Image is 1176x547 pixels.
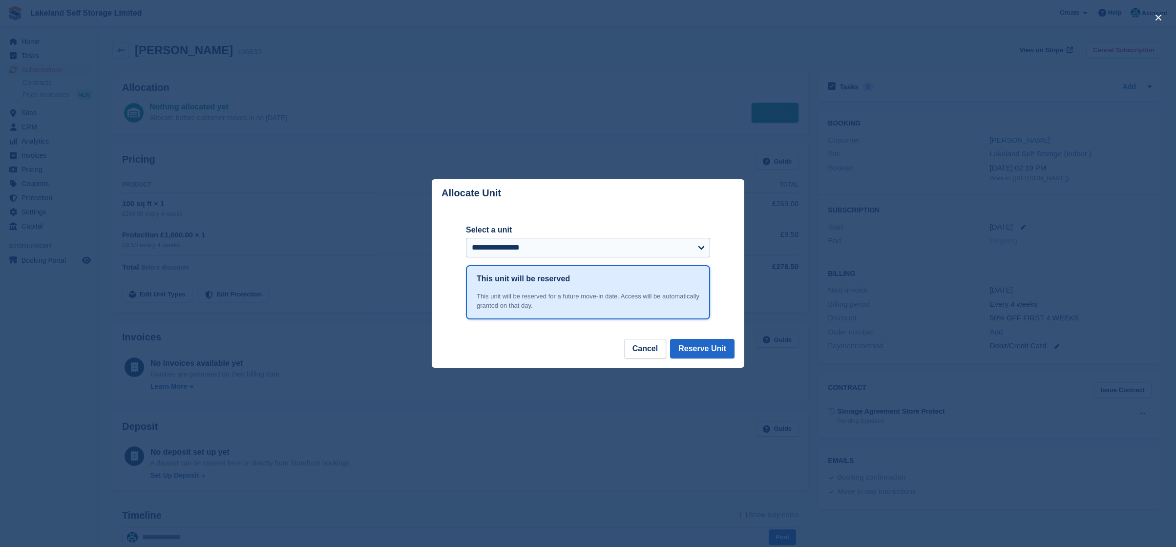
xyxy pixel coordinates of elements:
[624,339,666,358] button: Cancel
[670,339,735,358] button: Reserve Unit
[466,224,710,236] label: Select a unit
[477,273,570,285] h1: This unit will be reserved
[441,188,501,199] p: Allocate Unit
[477,292,699,311] div: This unit will be reserved for a future move-in date. Access will be automatically granted on tha...
[1151,10,1166,25] button: close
